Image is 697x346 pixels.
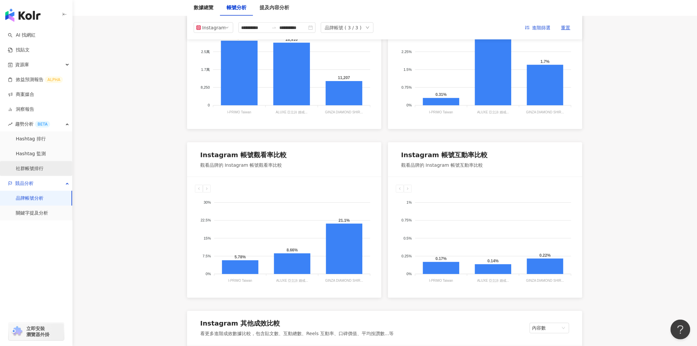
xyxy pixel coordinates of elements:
span: rise [8,122,13,127]
tspan: 30% [204,201,211,205]
tspan: I-PRIMO Taiwan [429,279,453,283]
iframe: Help Scout Beacon - Open [671,320,690,339]
span: 資源庫 [15,57,29,72]
a: 關鍵字提及分析 [16,210,48,216]
a: 品牌帳號分析 [16,195,43,202]
div: 品牌帳號 ( 3 / 3 ) [325,23,362,33]
tspan: 0% [406,103,412,107]
img: logo [5,9,41,22]
tspan: ALUXE 亞立詩 婚戒... [477,279,509,283]
tspan: GINZA DIAMOND SHIR... [325,110,363,114]
a: Hashtag 排行 [16,136,46,142]
tspan: GINZA DIAMOND SHIR... [526,110,564,114]
span: 進階篩選 [532,23,551,33]
tspan: ALUXE 亞立詩 婚戒... [276,110,308,114]
a: chrome extension立即安裝 瀏覽器外掛 [9,323,64,340]
span: 立即安裝 瀏覽器外掛 [26,326,49,337]
span: 趨勢分析 [15,117,50,131]
div: BETA [35,121,50,128]
tspan: 1.5% [404,68,412,72]
span: 內容數 [532,323,567,333]
div: 提及內容分析 [260,4,289,12]
tspan: 15% [204,236,211,240]
img: chrome extension [11,326,23,337]
tspan: 2.5萬 [201,50,210,54]
tspan: 0.75% [402,218,412,222]
button: 重置 [556,22,576,33]
tspan: 1% [406,201,412,205]
a: 找貼文 [8,47,30,53]
tspan: I-PRIMO Taiwan [228,279,252,283]
div: Instagram 帳號觀看率比較 [200,150,287,159]
tspan: 0% [206,272,211,276]
a: 效益預測報告ALPHA [8,76,63,83]
tspan: 1.7萬 [201,68,210,72]
span: down [366,26,370,30]
a: 商案媒合 [8,91,34,98]
tspan: 0 [208,103,210,107]
tspan: 0.5% [404,236,412,240]
button: 進階篩選 [520,22,556,33]
tspan: 0% [406,272,412,276]
tspan: I-PRIMO Taiwan [227,110,251,114]
tspan: GINZA DIAMOND SHIR... [526,279,564,283]
a: Hashtag 監測 [16,151,46,157]
span: to [271,25,277,30]
span: 競品分析 [15,176,34,191]
div: Instagram 其他成效比較 [200,319,280,328]
div: Instagram [202,23,224,33]
a: searchAI 找網紅 [8,32,36,39]
tspan: 22.5% [201,218,211,222]
div: 看更多進階成效數據比較，包含貼文數、互動總數、Reels 互動率、口碑價值、平均按讚數...等 [200,331,394,337]
a: 洞察報告 [8,106,34,113]
div: 觀看品牌的 Instagram 帳號觀看率比較 [200,162,287,169]
div: 數據總覽 [194,4,213,12]
tspan: 2.25% [402,50,412,54]
div: 帳號分析 [227,4,246,12]
tspan: 0.25% [402,254,412,258]
a: 社群帳號排行 [16,165,43,172]
span: swap-right [271,25,277,30]
tspan: 7.5% [203,254,211,258]
tspan: 0.75% [402,86,412,90]
tspan: ALUXE 亞立詩 婚戒... [276,279,308,283]
tspan: 8,250 [201,86,210,90]
div: 觀看品牌的 Instagram 帳號互動率比較 [401,162,488,169]
tspan: GINZA DIAMOND SHIR... [325,279,363,283]
tspan: I-PRIMO Taiwan [429,110,453,114]
div: Instagram 帳號互動率比較 [401,150,488,159]
tspan: ALUXE 亞立詩 婚戒... [477,110,509,114]
span: 重置 [561,23,571,33]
